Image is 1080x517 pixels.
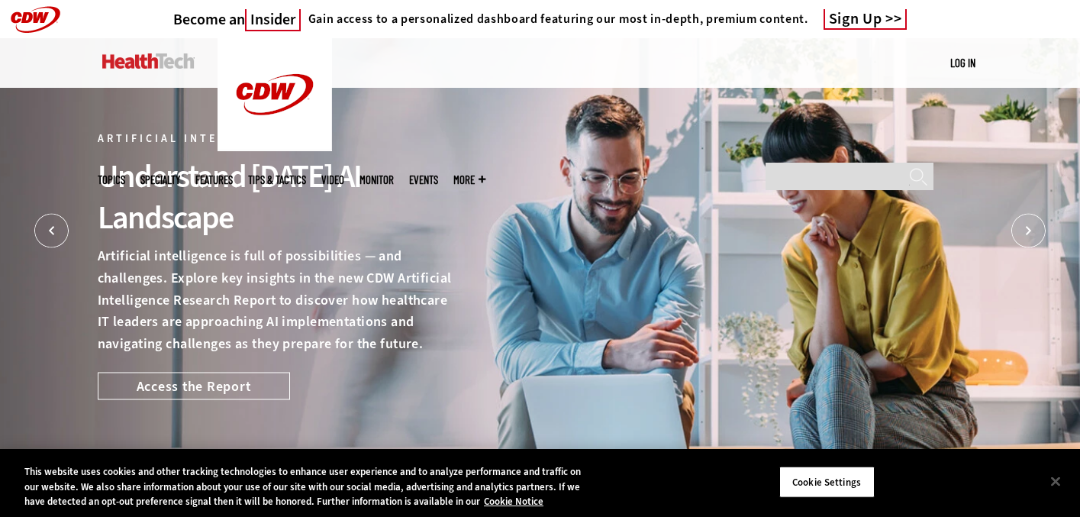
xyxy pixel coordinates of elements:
img: Home [218,38,332,151]
a: CDW [218,139,332,155]
a: Log in [950,56,975,69]
div: User menu [950,55,975,71]
button: Cookie Settings [779,466,875,498]
a: Become anInsider [173,10,301,29]
a: Gain access to a personalized dashboard featuring our most in-depth, premium content. [301,11,808,27]
div: This website uses cookies and other tracking technologies to enhance user experience and to analy... [24,464,594,509]
button: Close [1039,464,1072,498]
a: Events [409,174,438,186]
h4: Gain access to a personalized dashboard featuring our most in-depth, premium content. [308,11,808,27]
button: Next [1011,214,1046,248]
a: Sign Up [824,9,908,30]
a: Tips & Tactics [248,174,306,186]
a: Features [195,174,233,186]
span: Topics [98,174,125,186]
div: Understand [DATE] AI Landscape [98,156,452,238]
h3: Become an [173,10,301,29]
a: Video [321,174,344,186]
img: Home [102,53,195,69]
a: MonITor [359,174,394,186]
button: Prev [34,214,69,248]
span: More [453,174,485,186]
p: Artificial intelligence is full of possibilities — and challenges. Explore key insights in the ne... [98,245,452,355]
a: Access the Report [98,372,290,399]
span: Insider [245,9,301,31]
a: More information about your privacy [484,495,543,508]
span: Specialty [140,174,180,186]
